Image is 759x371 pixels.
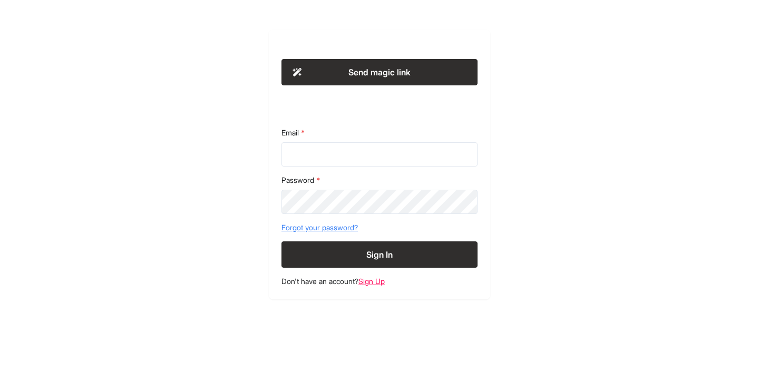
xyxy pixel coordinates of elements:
button: Sign In [281,241,478,268]
label: Password [281,175,478,185]
button: Send magic link [281,59,478,85]
a: Sign Up [358,277,385,286]
footer: Don't have an account? [281,276,478,287]
a: Forgot your password? [281,222,478,233]
label: Email [281,128,478,138]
